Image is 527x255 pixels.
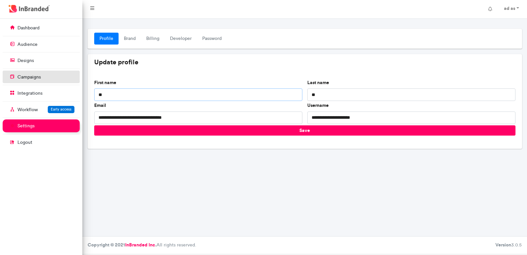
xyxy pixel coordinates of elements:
label: First name [94,80,116,86]
a: Profile [94,33,119,45]
p: dashboard [17,25,40,31]
label: Last name [307,80,329,86]
img: InBranded Logo [7,3,51,14]
a: designs [3,54,80,67]
p: logout [17,139,32,146]
p: integrations [17,90,42,97]
a: ad as [497,3,524,16]
a: Password [197,33,227,45]
strong: Copyright © 2021 . [88,242,156,248]
a: campaigns [3,71,80,83]
footer: All rights reserved. [82,236,527,254]
span: Early access [51,107,71,112]
a: integrations [3,87,80,99]
label: Username [307,102,329,109]
p: audience [17,41,38,48]
a: settings [3,119,80,132]
a: audience [3,38,80,50]
b: Version [495,242,511,248]
p: designs [17,57,34,64]
p: settings [17,123,35,129]
strong: ad as [504,5,515,11]
a: Billing [141,33,165,45]
div: 3.0.5 [495,242,522,248]
a: Developer [165,33,197,45]
h5: Update profile [94,58,515,66]
a: WorkflowEarly access [3,103,80,116]
a: InBranded Inc [125,242,155,248]
p: Workflow [17,107,38,113]
button: Save [94,125,515,136]
p: campaigns [17,74,41,80]
label: Email [94,102,106,109]
a: dashboard [3,21,80,34]
a: Brand [119,33,141,45]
